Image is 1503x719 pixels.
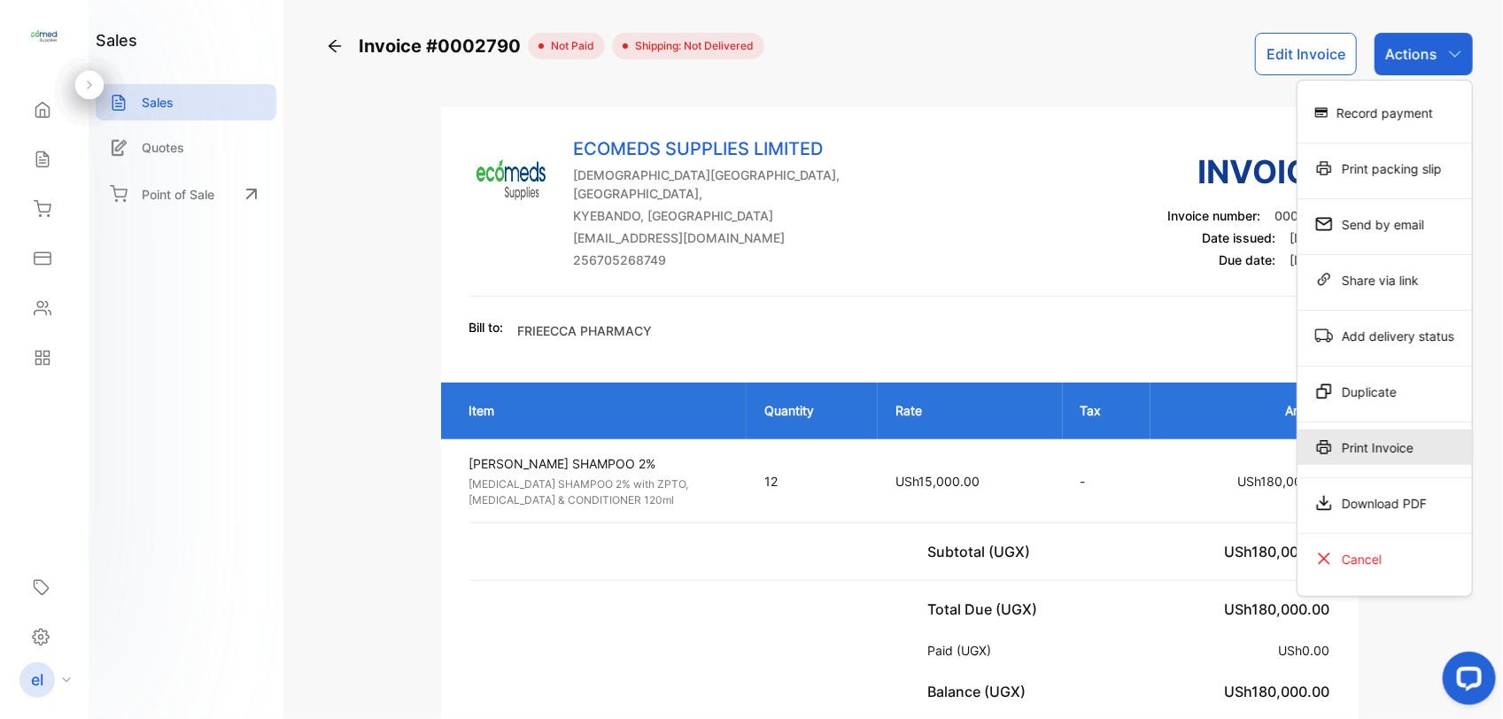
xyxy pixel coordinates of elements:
span: USh180,000.00 [1225,683,1330,700]
span: [DATE] [1290,230,1330,245]
p: FRIEECCA PHARMACY [518,321,653,340]
div: Record payment [1298,95,1472,130]
span: Invoice number: [1168,208,1261,223]
p: KYEBANDO, [GEOGRAPHIC_DATA] [574,206,914,225]
p: Quantity [764,401,860,420]
span: not paid [544,38,594,54]
p: Subtotal (UGX) [928,541,1038,562]
p: ECOMEDS SUPPLIES LIMITED [574,135,914,162]
span: Shipping: Not Delivered [628,38,754,54]
p: Amount [1168,401,1330,420]
button: Edit Invoice [1255,33,1357,75]
p: Quotes [142,138,184,157]
div: Download PDF [1298,485,1472,521]
span: Date issued: [1203,230,1276,245]
h1: sales [96,28,137,52]
p: Balance (UGX) [928,681,1034,702]
p: Sales [142,93,174,112]
img: logo [31,23,58,50]
span: Invoice #0002790 [359,33,528,59]
p: Actions [1385,43,1437,65]
button: Actions [1375,33,1473,75]
div: Duplicate [1298,374,1472,409]
p: [MEDICAL_DATA] SHAMPOO 2% with ZPTO, [MEDICAL_DATA] & CONDITIONER 120ml [469,476,732,508]
span: USh180,000.00 [1225,600,1330,618]
a: Sales [96,84,276,120]
p: 256705268749 [574,251,914,269]
p: [PERSON_NAME] SHAMPOO 2% [469,454,732,473]
div: Send by email [1298,206,1472,242]
p: Point of Sale [142,185,214,204]
p: 12 [764,472,860,491]
p: Rate [895,401,1045,420]
span: 0002790 [1275,208,1330,223]
p: el [31,669,43,692]
span: USh0.00 [1279,643,1330,658]
span: USh15,000.00 [895,474,980,489]
p: Paid (UGX) [928,641,999,660]
div: Cancel [1298,541,1472,576]
p: Bill to: [469,318,504,336]
div: Add delivery status [1298,318,1472,353]
iframe: LiveChat chat widget [1429,645,1503,719]
a: Point of Sale [96,174,276,213]
a: Quotes [96,129,276,166]
h3: Invoice [1168,148,1330,196]
div: Print Invoice [1298,429,1472,465]
p: [DEMOGRAPHIC_DATA][GEOGRAPHIC_DATA], [GEOGRAPHIC_DATA], [574,166,914,203]
div: Print packing slip [1298,151,1472,186]
img: Company Logo [469,135,558,224]
p: - [1081,472,1133,491]
div: Share via link [1298,262,1472,298]
span: USh180,000.00 [1225,543,1330,561]
span: USh180,000.00 [1238,474,1330,489]
p: Total Due (UGX) [928,599,1045,620]
p: Tax [1081,401,1133,420]
p: Item [469,401,729,420]
p: [EMAIL_ADDRESS][DOMAIN_NAME] [574,228,914,247]
span: [DATE] [1290,252,1330,267]
span: Due date: [1220,252,1276,267]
